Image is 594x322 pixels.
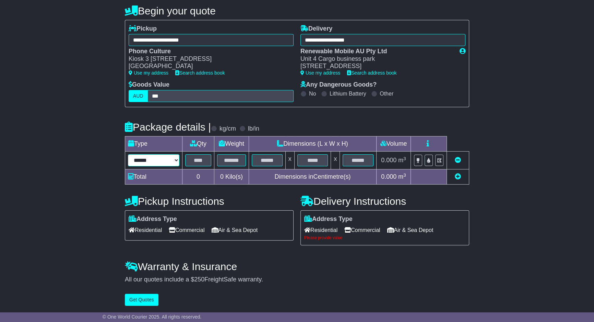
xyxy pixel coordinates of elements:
[125,169,182,185] td: Total
[330,90,366,97] label: Lithium Battery
[300,55,453,63] div: Unit 4 Cargo business park
[344,225,380,235] span: Commercial
[398,173,406,180] span: m
[129,55,287,63] div: Kiosk 3 [STREET_ADDRESS]
[380,90,393,97] label: Other
[381,173,396,180] span: 0.000
[219,125,236,133] label: kg/cm
[285,152,294,169] td: x
[214,136,249,152] td: Weight
[129,81,169,89] label: Goods Value
[248,125,259,133] label: lb/in
[129,48,287,55] div: Phone Culture
[125,294,158,306] button: Get Quotes
[169,225,204,235] span: Commercial
[300,81,377,89] label: Any Dangerous Goods?
[214,169,249,185] td: Kilo(s)
[125,196,294,207] h4: Pickup Instructions
[300,196,469,207] h4: Delivery Instructions
[455,157,461,164] a: Remove this item
[182,136,214,152] td: Qty
[300,63,453,70] div: [STREET_ADDRESS]
[125,5,469,16] h4: Begin your quote
[249,169,376,185] td: Dimensions in Centimetre(s)
[304,235,465,240] div: Please provide value
[403,173,406,178] sup: 3
[194,276,204,283] span: 250
[304,225,337,235] span: Residential
[125,261,469,272] h4: Warranty & Insurance
[175,70,225,76] a: Search address book
[309,90,316,97] label: No
[381,157,396,164] span: 0.000
[125,136,182,152] td: Type
[304,215,353,223] label: Address Type
[347,70,396,76] a: Search address book
[331,152,340,169] td: x
[220,173,224,180] span: 0
[129,70,168,76] a: Use my address
[249,136,376,152] td: Dimensions (L x W x H)
[129,25,157,33] label: Pickup
[300,70,340,76] a: Use my address
[182,169,214,185] td: 0
[376,136,411,152] td: Volume
[129,90,148,102] label: AUD
[129,225,162,235] span: Residential
[300,25,332,33] label: Delivery
[455,173,461,180] a: Add new item
[129,215,177,223] label: Address Type
[403,156,406,161] sup: 3
[300,48,453,55] div: Renewable Mobile AU Pty Ltd
[103,314,202,320] span: © One World Courier 2025. All rights reserved.
[125,276,469,284] div: All our quotes include a $ FreightSafe warranty.
[387,225,433,235] span: Air & Sea Depot
[125,121,211,133] h4: Package details |
[398,157,406,164] span: m
[129,63,287,70] div: [GEOGRAPHIC_DATA]
[212,225,258,235] span: Air & Sea Depot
